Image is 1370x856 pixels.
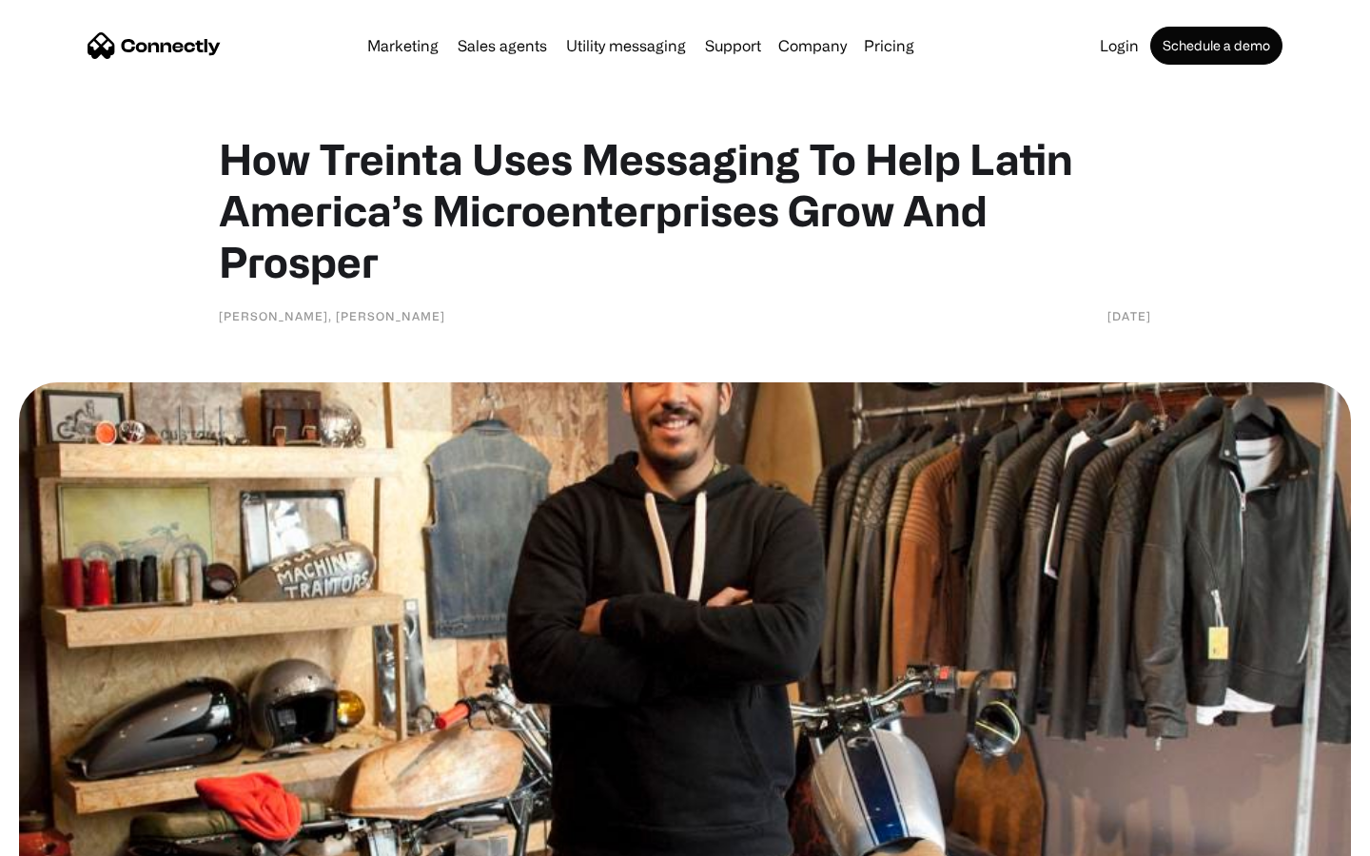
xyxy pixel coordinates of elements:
a: Schedule a demo [1150,27,1282,65]
h1: How Treinta Uses Messaging To Help Latin America’s Microenterprises Grow And Prosper [219,133,1151,287]
a: Pricing [856,38,922,53]
div: [PERSON_NAME], [PERSON_NAME] [219,306,445,325]
a: Sales agents [450,38,555,53]
aside: Language selected: English [19,823,114,849]
div: [DATE] [1107,306,1151,325]
div: Company [778,32,847,59]
a: Marketing [360,38,446,53]
a: Support [697,38,769,53]
a: Utility messaging [558,38,694,53]
ul: Language list [38,823,114,849]
a: Login [1092,38,1146,53]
